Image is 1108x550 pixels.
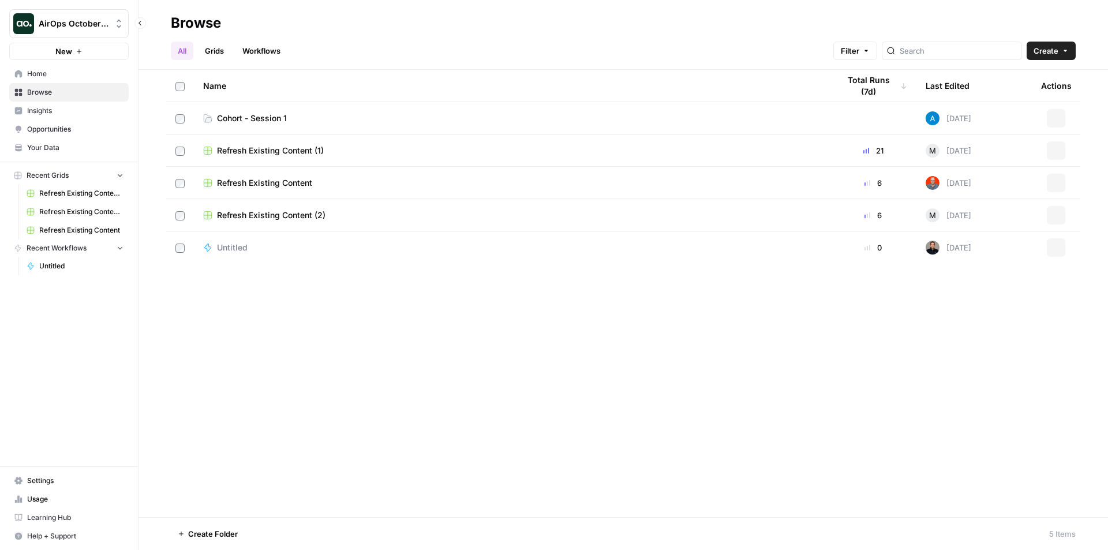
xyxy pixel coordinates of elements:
a: Refresh Existing Content [21,221,129,240]
div: [DATE] [926,208,971,222]
span: Refresh Existing Content [217,177,312,189]
span: Opportunities [27,124,123,134]
a: Untitled [203,242,821,253]
button: Create Folder [171,525,245,543]
span: Create [1034,45,1058,57]
a: Refresh Existing Content (2) [21,203,129,221]
a: Grids [198,42,231,60]
span: Learning Hub [27,512,123,523]
div: [DATE] [926,241,971,255]
a: Home [9,65,129,83]
a: Your Data [9,139,129,157]
a: Settings [9,472,129,490]
a: All [171,42,193,60]
a: Untitled [21,257,129,275]
button: Workspace: AirOps October Cohort [9,9,129,38]
span: Refresh Existing Content (2) [39,207,123,217]
span: M [929,145,936,156]
span: Help + Support [27,531,123,541]
a: Refresh Existing Content (1) [203,145,821,156]
span: Refresh Existing Content (1) [39,188,123,199]
div: 6 [839,209,907,221]
span: Settings [27,476,123,486]
span: Refresh Existing Content (2) [217,209,325,221]
div: Name [203,70,821,102]
button: Filter [833,42,877,60]
img: gakg5ozwg7i5ne5ujip7i34nl3nv [926,241,939,255]
a: Cohort - Session 1 [203,113,821,124]
span: Browse [27,87,123,98]
span: Insights [27,106,123,116]
button: Create [1027,42,1076,60]
button: Help + Support [9,527,129,545]
span: Home [27,69,123,79]
span: Refresh Existing Content [39,225,123,235]
span: Cohort - Session 1 [217,113,287,124]
button: Recent Workflows [9,240,129,257]
span: M [929,209,936,221]
span: Your Data [27,143,123,153]
div: 6 [839,177,907,189]
div: [DATE] [926,176,971,190]
a: Usage [9,490,129,508]
span: Recent Workflows [27,243,87,253]
a: Insights [9,102,129,120]
a: Opportunities [9,120,129,139]
a: Workflows [235,42,287,60]
span: New [55,46,72,57]
a: Refresh Existing Content (2) [203,209,821,221]
span: Usage [27,494,123,504]
img: AirOps October Cohort Logo [13,13,34,34]
div: 5 Items [1049,528,1076,540]
span: Refresh Existing Content (1) [217,145,324,156]
span: Recent Grids [27,170,69,181]
div: 21 [839,145,907,156]
span: Untitled [39,261,123,271]
button: Recent Grids [9,167,129,184]
div: Actions [1041,70,1072,102]
input: Search [900,45,1017,57]
div: Last Edited [926,70,969,102]
span: Filter [841,45,859,57]
a: Learning Hub [9,508,129,527]
div: Total Runs (7d) [839,70,907,102]
span: AirOps October Cohort [39,18,108,29]
div: [DATE] [926,144,971,158]
img: 698zlg3kfdwlkwrbrsgpwna4smrc [926,176,939,190]
span: Untitled [217,242,248,253]
span: Create Folder [188,528,238,540]
a: Refresh Existing Content [203,177,821,189]
div: Browse [171,14,221,32]
div: [DATE] [926,111,971,125]
button: New [9,43,129,60]
a: Refresh Existing Content (1) [21,184,129,203]
div: 0 [839,242,907,253]
a: Browse [9,83,129,102]
img: o3cqybgnmipr355j8nz4zpq1mc6x [926,111,939,125]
